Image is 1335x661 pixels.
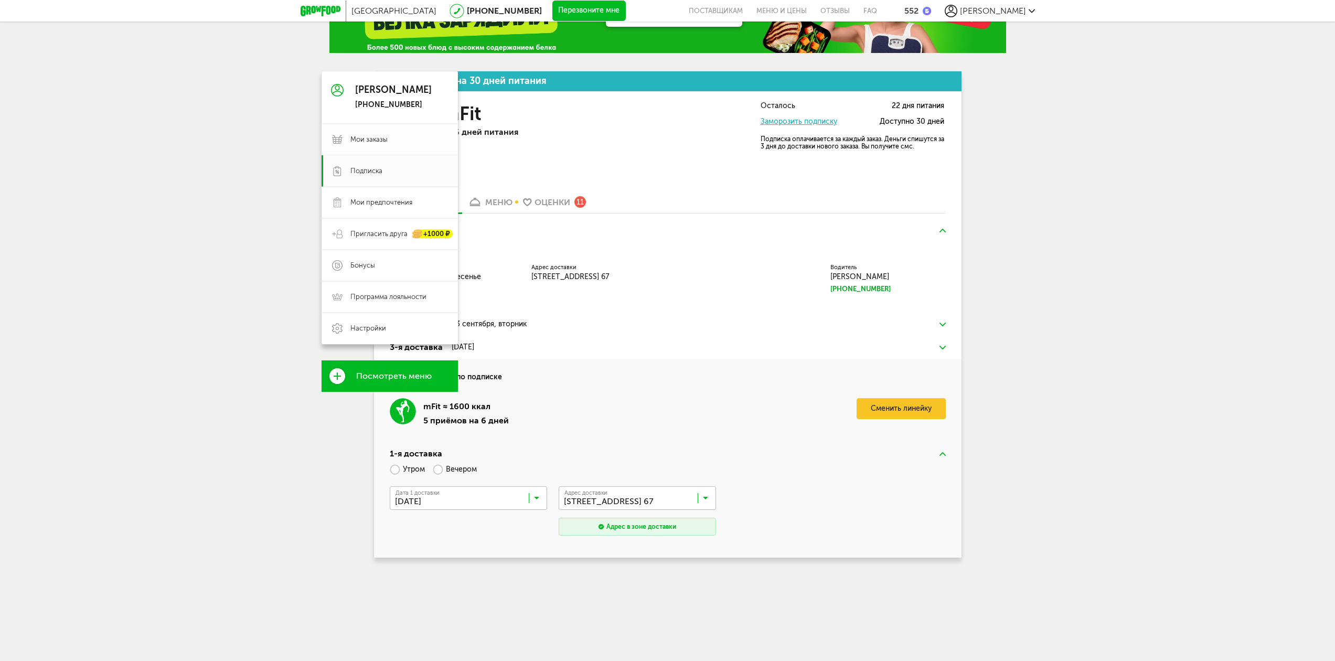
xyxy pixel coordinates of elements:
[939,452,946,456] img: arrow-up-green.5eb5f82.svg
[322,218,458,250] a: Пригласить друга +1000 ₽
[535,197,570,207] div: Оценки
[939,323,946,326] img: arrow-down-green.fb8ae4f.svg
[552,1,626,22] button: Перезвоните мне
[761,135,944,150] p: Подписка оплачивается за каждый заказ. Деньги спишутся за 3 дня до доставки нового заказа. Вы пол...
[485,197,512,207] div: меню
[356,371,432,381] span: Посмотреть меню
[322,155,458,187] a: Подписка
[355,85,432,95] div: [PERSON_NAME]
[761,102,795,110] span: Осталось
[518,196,591,213] a: Оценки 11
[322,250,458,281] a: Бонусы
[423,415,509,427] div: 5 приёмов на 6 дней
[390,359,946,382] h4: Следующий заказ по подписке
[350,166,382,176] span: Подписка
[939,229,946,232] img: arrow-up-green.5eb5f82.svg
[350,198,412,207] span: Мои предпочтения
[880,118,944,126] span: Доступно 30 дней
[939,346,946,349] img: arrow-down-green.fb8ae4f.svg
[531,272,610,281] span: [STREET_ADDRESS] 67
[322,281,458,313] a: Программа лояльности
[390,447,442,460] div: 1-я доставка
[467,6,542,16] a: [PHONE_NUMBER]
[830,272,889,281] span: [PERSON_NAME]
[462,196,518,213] a: меню
[442,102,481,125] h3: mFit
[433,460,477,478] label: Вечером
[350,261,375,270] span: Бонусы
[857,398,946,419] a: Сменить линейку
[960,6,1026,16] span: [PERSON_NAME]
[830,265,946,270] label: Водитель
[442,127,594,137] p: на 6 дней питания
[322,360,458,392] a: Посмотреть меню
[390,246,946,254] div: Утром (7:00 - 9:00)
[322,124,458,155] a: Мои заказы
[904,6,919,16] div: 552
[322,313,458,344] a: Настройки
[452,320,527,328] div: 23 сентября, вторник
[606,522,676,531] div: Адрес в зоне доставки
[423,398,509,415] div: mFit ≈ 1600 ккал
[350,324,386,333] span: Настройки
[322,187,458,218] a: Мои предпочтения
[390,460,425,478] label: Утром
[350,135,388,144] span: Мои заказы
[892,102,944,110] span: 22 дня питания
[408,76,547,86] div: Подписка на 30 дней питания
[830,284,946,294] a: [PHONE_NUMBER]
[761,117,837,126] a: Заморозить подписку
[350,229,408,239] span: Пригласить друга
[355,100,432,110] div: [PHONE_NUMBER]
[351,6,436,16] span: [GEOGRAPHIC_DATA]
[923,7,931,15] img: bonus_b.cdccf46.png
[564,490,607,496] span: Адрес доставки
[396,490,440,496] span: Дата 1 доставки
[350,292,426,302] span: Программа лояльности
[574,196,586,208] div: 11
[413,230,453,239] div: +1000 ₽
[531,265,673,270] label: Адрес доставки
[452,343,474,351] div: [DATE]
